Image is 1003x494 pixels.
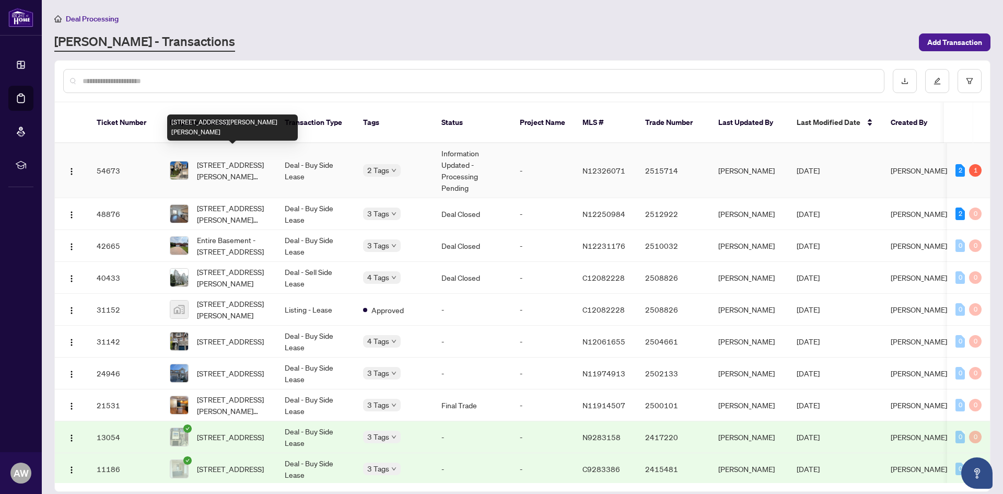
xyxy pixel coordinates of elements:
button: Logo [63,237,80,254]
span: down [391,466,396,472]
span: 4 Tags [367,335,389,347]
span: N12326071 [582,166,625,175]
td: [PERSON_NAME] [710,389,788,421]
button: Logo [63,205,80,222]
div: 1 [969,164,982,177]
td: [PERSON_NAME] [710,421,788,453]
img: Logo [67,370,76,378]
td: 11186 [88,453,161,485]
td: [PERSON_NAME] [710,143,788,198]
div: [STREET_ADDRESS][PERSON_NAME][PERSON_NAME] [167,114,298,141]
span: [PERSON_NAME] [891,400,947,410]
span: home [54,15,62,22]
td: - [511,143,574,198]
td: 2515714 [637,143,710,198]
td: [PERSON_NAME] [710,262,788,294]
td: - [511,262,574,294]
td: - [511,326,574,358]
td: 2512922 [637,198,710,230]
span: Entire Basement -[STREET_ADDRESS] [197,234,268,257]
div: 0 [955,399,965,411]
div: 0 [955,239,965,252]
td: 2508826 [637,262,710,294]
img: thumbnail-img [170,205,188,223]
td: Information Updated - Processing Pending [433,143,511,198]
img: thumbnail-img [170,269,188,286]
td: Deal Closed [433,262,511,294]
img: Logo [67,274,76,283]
span: down [391,275,396,280]
div: 0 [955,367,965,380]
td: 48876 [88,198,161,230]
div: 0 [955,335,965,348]
td: Deal - Buy Side Lease [276,358,355,389]
div: 0 [955,463,965,475]
span: [PERSON_NAME] [891,166,947,175]
img: thumbnail-img [170,396,188,414]
td: - [433,326,511,358]
span: [DATE] [797,209,820,219]
img: Logo [67,466,76,474]
button: edit [925,69,949,93]
div: 2 [955,164,965,177]
span: check-circle [183,424,192,433]
img: logo [8,8,33,27]
td: 40433 [88,262,161,294]
td: Deal Closed [433,230,511,262]
img: thumbnail-img [170,332,188,350]
td: 2504661 [637,326,710,358]
span: down [391,168,396,173]
td: - [433,358,511,389]
td: [PERSON_NAME] [710,198,788,230]
span: [PERSON_NAME] [891,241,947,250]
td: - [511,453,574,485]
th: Trade Number [637,102,710,143]
th: Status [433,102,511,143]
span: [DATE] [797,305,820,314]
img: thumbnail-img [170,428,188,446]
button: filter [958,69,982,93]
td: 31152 [88,294,161,326]
span: down [391,434,396,440]
td: Deal - Buy Side Lease [276,389,355,421]
td: Deal - Buy Side Lease [276,143,355,198]
img: thumbnail-img [170,162,188,179]
th: Last Modified Date [788,102,882,143]
td: [PERSON_NAME] [710,294,788,326]
td: - [433,421,511,453]
th: Created By [882,102,945,143]
span: check-circle [183,456,192,465]
span: N9283158 [582,432,621,442]
div: 0 [955,303,965,316]
span: 3 Tags [367,367,389,379]
td: Deal - Buy Side Lease [276,198,355,230]
span: [PERSON_NAME] [891,337,947,346]
div: 0 [955,431,965,443]
td: 31142 [88,326,161,358]
button: Logo [63,429,80,445]
td: Deal - Buy Side Lease [276,326,355,358]
button: Logo [63,162,80,179]
span: 3 Tags [367,431,389,443]
span: download [901,77,908,85]
td: 2415481 [637,453,710,485]
th: Property Address [161,102,276,143]
span: 2 Tags [367,164,389,176]
div: 0 [969,431,982,443]
span: [STREET_ADDRESS] [197,367,264,379]
span: Last Modified Date [797,117,860,128]
button: Logo [63,365,80,382]
td: Listing - Lease [276,294,355,326]
img: thumbnail-img [170,460,188,478]
td: 2417220 [637,421,710,453]
span: [STREET_ADDRESS][PERSON_NAME] [197,266,268,289]
th: Transaction Type [276,102,355,143]
span: filter [966,77,973,85]
td: [PERSON_NAME] [710,358,788,389]
span: down [391,403,396,408]
span: [PERSON_NAME] [891,209,947,219]
td: - [511,421,574,453]
td: - [433,294,511,326]
button: download [893,69,917,93]
img: thumbnail-img [170,237,188,255]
